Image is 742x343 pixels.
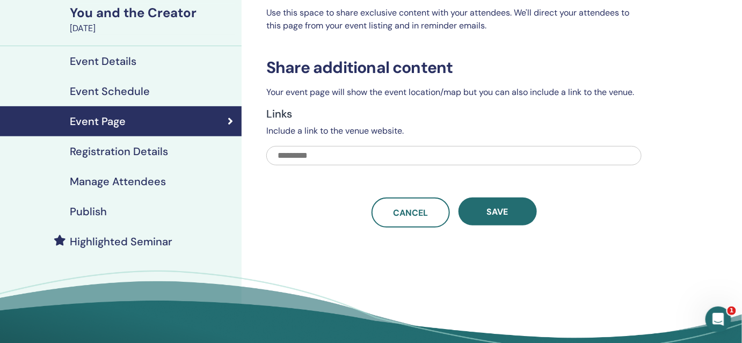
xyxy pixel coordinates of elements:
h3: Share additional content [266,58,642,77]
div: [DATE] [70,22,235,35]
button: Save [459,198,537,225]
span: Save [487,206,508,217]
span: Cancel [393,207,428,218]
h4: Highlighted Seminar [70,235,172,248]
a: Cancel [372,198,450,228]
h4: Registration Details [70,145,168,158]
h4: Event Schedule [70,85,150,98]
iframe: Intercom live chat [705,306,731,332]
div: You and the Creator [70,4,235,22]
h4: Publish [70,205,107,218]
a: You and the Creator[DATE] [63,4,242,35]
p: Include a link to the venue website. [266,125,642,137]
p: Use this space to share exclusive content with your attendees. We'll direct your attendees to thi... [266,6,642,32]
p: Your event page will show the event location/map but you can also include a link to the venue. [266,86,642,99]
span: 1 [728,306,736,315]
h4: Event Details [70,55,136,68]
h4: Manage Attendees [70,175,166,188]
h4: Links [266,107,642,120]
h4: Event Page [70,115,126,128]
